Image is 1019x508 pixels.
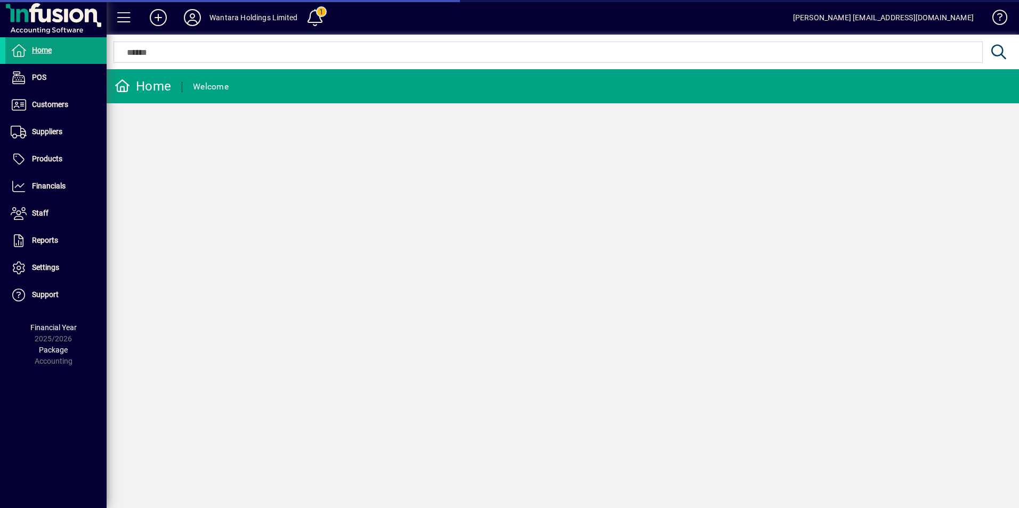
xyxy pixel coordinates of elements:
span: Reports [32,236,58,244]
a: Staff [5,200,107,227]
div: Welcome [193,78,229,95]
a: Support [5,282,107,308]
a: Suppliers [5,119,107,145]
span: Customers [32,100,68,109]
span: Settings [32,263,59,272]
span: Suppliers [32,127,62,136]
a: Financials [5,173,107,200]
button: Profile [175,8,209,27]
a: Knowledge Base [984,2,1006,37]
span: Products [32,154,62,163]
span: Support [32,290,59,299]
a: Settings [5,255,107,281]
span: Financials [32,182,66,190]
span: Package [39,346,68,354]
span: POS [32,73,46,81]
a: Customers [5,92,107,118]
div: Home [115,78,171,95]
a: Reports [5,227,107,254]
div: Wantara Holdings Limited [209,9,297,26]
div: [PERSON_NAME] [EMAIL_ADDRESS][DOMAIN_NAME] [793,9,974,26]
a: Products [5,146,107,173]
span: Home [32,46,52,54]
button: Add [141,8,175,27]
span: Financial Year [30,323,77,332]
a: POS [5,64,107,91]
span: Staff [32,209,48,217]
